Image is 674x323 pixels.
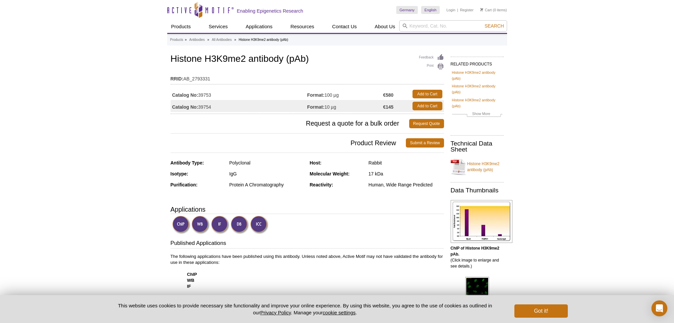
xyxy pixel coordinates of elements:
a: Print [419,63,444,70]
strong: ChIP [187,272,197,277]
button: cookie settings [323,310,355,315]
li: | [457,6,458,14]
input: Keyword, Cat. No. [399,20,507,32]
a: Register [460,8,474,12]
td: 10 µg [307,100,383,112]
img: Your Cart [480,8,483,11]
strong: Format: [307,92,325,98]
p: (Click image to enlarge and see details.) [451,245,504,269]
strong: Isotype: [171,171,188,176]
strong: Format: [307,104,325,110]
div: Protein A Chromatography [229,182,305,188]
strong: Antibody Type: [171,160,204,165]
strong: Purification: [171,182,198,187]
div: Rabbit [368,160,444,166]
a: Submit a Review [406,138,444,148]
li: » [234,38,236,42]
h2: Enabling Epigenetics Research [237,8,303,14]
button: Got it! [514,304,567,318]
b: ChIP of Histone H3K9me2 pAb. [451,246,499,257]
a: Germany [396,6,418,14]
a: Histone H3K9me2 antibody (pAb) [452,97,502,109]
a: English [421,6,440,14]
span: Search [485,23,504,29]
img: Dot Blot Validated [231,216,249,234]
h2: Data Thumbnails [451,187,504,193]
strong: Catalog No: [172,92,198,98]
a: Histone H3K9me2 antibody (pAb) [452,83,502,95]
h2: Technical Data Sheet [451,141,504,153]
td: 39753 [171,88,307,100]
img: Immunocytochemistry Validated [250,216,268,234]
span: Request a quote for a bulk order [171,119,409,128]
a: Resources [286,20,318,33]
a: Products [167,20,195,33]
div: 17 kDa [368,171,444,177]
button: Search [483,23,506,29]
li: » [185,38,187,42]
a: Show More [452,111,502,118]
a: Add to Cart [412,102,442,110]
h2: RELATED PRODUCTS [451,56,504,68]
strong: IF [187,284,191,289]
div: Open Intercom Messenger [651,300,667,316]
div: Polyclonal [229,160,305,166]
h3: Applications [171,204,444,214]
p: The following applications have been published using this antibody. Unless noted above, Active Mo... [171,254,444,307]
span: Product Review [171,138,406,148]
a: Cart [480,8,492,12]
a: About Us [371,20,399,33]
td: 100 µg [307,88,383,100]
strong: Catalog No: [172,104,198,110]
a: Contact Us [328,20,361,33]
a: Histone H3K9me2 antibody (pAb) [452,69,502,81]
img: Immunofluorescence Validated [211,216,229,234]
li: Histone H3K9me2 antibody (pAb) [239,38,288,42]
strong: €580 [383,92,393,98]
p: This website uses cookies to provide necessary site functionality and improve your online experie... [107,302,504,316]
strong: Host: [310,160,322,165]
a: Services [205,20,232,33]
img: Histone H3K9me2 antibody (pAb) tested by ChIP. [451,200,512,243]
a: Login [446,8,455,12]
a: Applications [242,20,276,33]
a: Feedback [419,54,444,61]
strong: Molecular Weight: [310,171,349,176]
h3: Published Applications [171,239,444,249]
strong: €145 [383,104,393,110]
li: » [207,38,209,42]
div: Human, Wide Range Predicted [368,182,444,188]
a: Request Quote [409,119,444,128]
strong: RRID: [171,76,184,82]
strong: Reactivity: [310,182,333,187]
img: ChIP Validated [172,216,190,234]
a: Privacy Policy [260,310,291,315]
a: Antibodies [189,37,205,43]
li: (0 items) [480,6,507,14]
img: Western Blot Validated [191,216,210,234]
strong: WB [187,278,194,283]
td: AB_2793331 [171,72,444,82]
h1: Histone H3K9me2 antibody (pAb) [171,54,444,65]
a: All Antibodies [212,37,232,43]
a: Products [170,37,183,43]
a: Add to Cart [412,90,442,98]
div: IgG [229,171,305,177]
td: 39754 [171,100,307,112]
a: Histone H3K9me2 antibody (pAb) [451,157,504,177]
